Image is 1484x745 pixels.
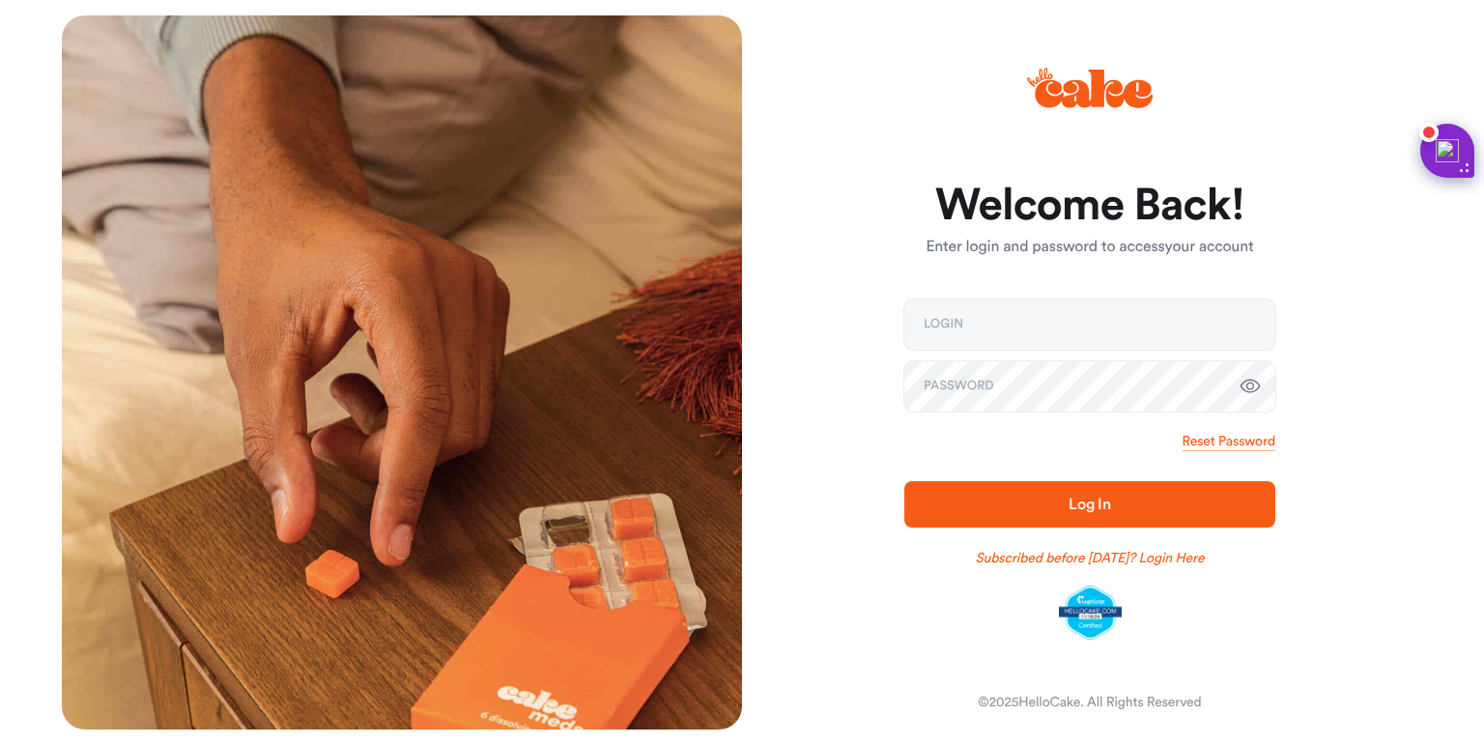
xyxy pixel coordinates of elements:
div: © 2025 HelloCake. All Rights Reserved [978,693,1201,712]
a: Reset Password [1183,432,1275,451]
img: legit-script-certified.png [1059,586,1122,640]
p: Enter login and password to access your account [904,236,1275,259]
span: Log In [1069,497,1111,512]
a: Subscribed before [DATE]? Login Here [976,549,1205,568]
h1: Welcome Back! [904,183,1275,229]
button: Log In [904,481,1275,528]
